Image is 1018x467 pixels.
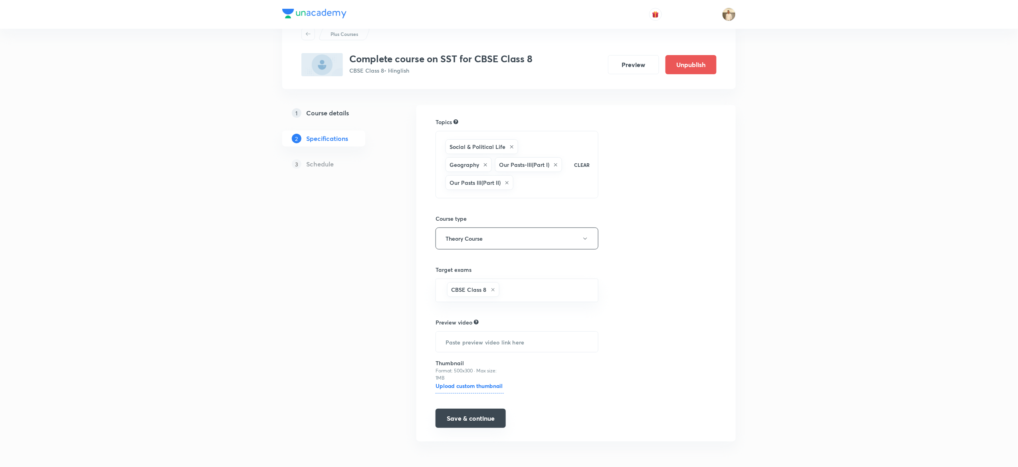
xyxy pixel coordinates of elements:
[450,142,505,151] h6: Social & Political Life
[436,265,598,274] h6: Target exams
[436,332,598,352] input: Paste preview video link here
[450,178,501,187] h6: Our Pasts III(Part II)
[436,409,506,428] button: Save & continue
[292,108,301,118] p: 1
[436,318,472,327] h6: Preview video
[594,290,595,291] button: Open
[451,285,487,294] h6: CBSE Class 8
[608,55,659,74] button: Preview
[649,8,662,21] button: avatar
[301,53,343,76] img: A7AA385A-D067-4E46-8AA9-FC4558785BE1_plus.png
[652,11,659,18] img: avatar
[292,159,301,169] p: 3
[436,359,504,367] h6: Thumbnail
[574,161,590,168] p: CLEAR
[306,159,334,169] h5: Schedule
[436,367,504,382] p: Format: 500x300 · Max size: 1MB
[436,228,598,249] button: Theory Course
[454,118,458,125] div: Search for topics
[436,382,504,394] h6: Upload custom thumbnail
[282,105,391,121] a: 1Course details
[665,55,717,74] button: Unpublish
[450,160,479,169] h6: Geography
[306,134,348,143] h5: Specifications
[436,214,598,223] h6: Course type
[499,160,549,169] h6: Our Pasts-III(Part I)
[474,319,479,326] div: Explain about your course, what you’ll be teaching, how it will help learners in their preparation
[722,8,736,21] img: Chandrakant Deshmukh
[331,30,358,38] p: Plus Courses
[282,9,347,20] a: Company Logo
[282,9,347,18] img: Company Logo
[349,53,533,65] h3: Complete course on SST for CBSE Class 8
[292,134,301,143] p: 2
[436,118,452,126] h6: Topics
[349,66,533,75] p: CBSE Class 8 • Hinglish
[306,108,349,118] h5: Course details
